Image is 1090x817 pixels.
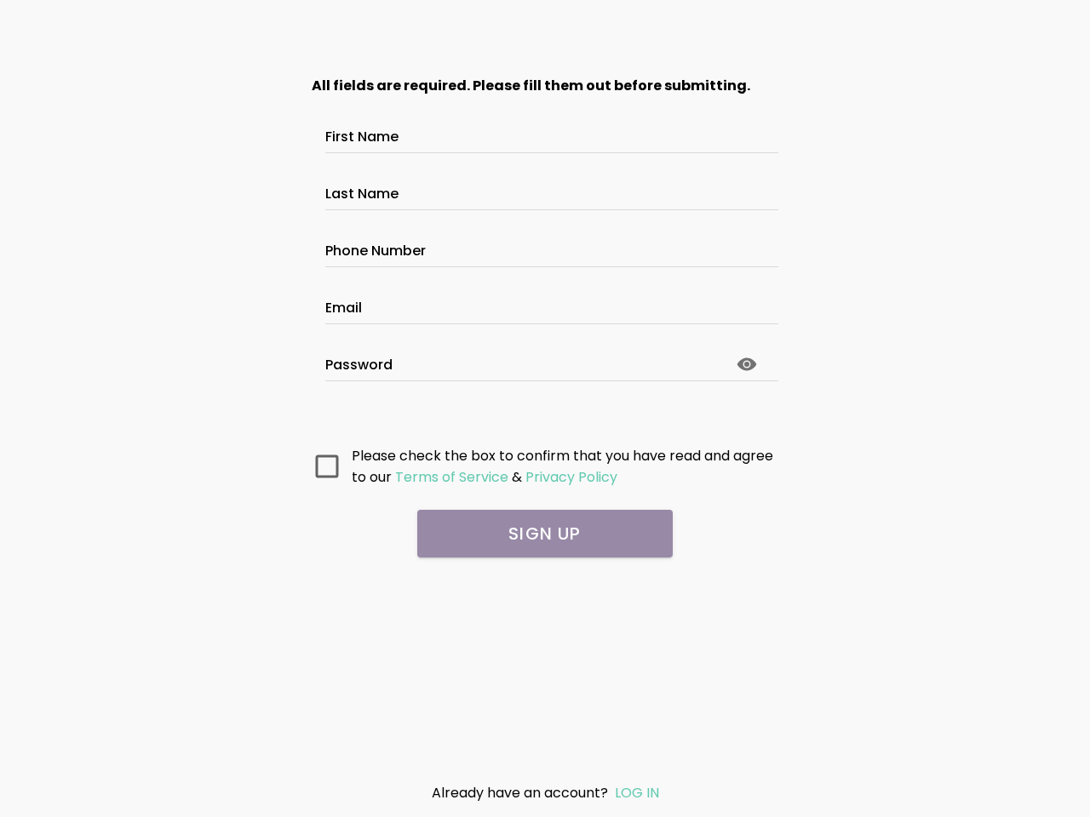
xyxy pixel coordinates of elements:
ion-col: Please check the box to confirm that you have read and agree to our & [347,441,783,492]
a: LOG IN [615,783,659,803]
strong: All fields are required. Please fill them out before submitting. [312,76,750,95]
ion-text: Terms of Service [395,467,508,487]
div: Already have an account? [346,782,744,803]
ion-text: Privacy Policy [525,467,617,487]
